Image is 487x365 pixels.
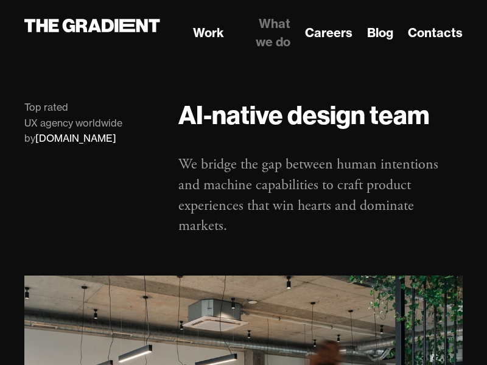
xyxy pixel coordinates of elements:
[24,100,154,147] div: Top rated UX agency worldwide by
[178,100,463,130] h1: AI-native design team
[193,24,224,42] a: Work
[367,24,393,42] a: Blog
[35,132,116,144] a: [DOMAIN_NAME]
[239,15,290,51] a: What we do
[305,24,352,42] a: Careers
[408,24,463,42] a: Contacts
[178,155,463,236] p: We bridge the gap between human intentions and machine capabilities to craft product experiences ...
